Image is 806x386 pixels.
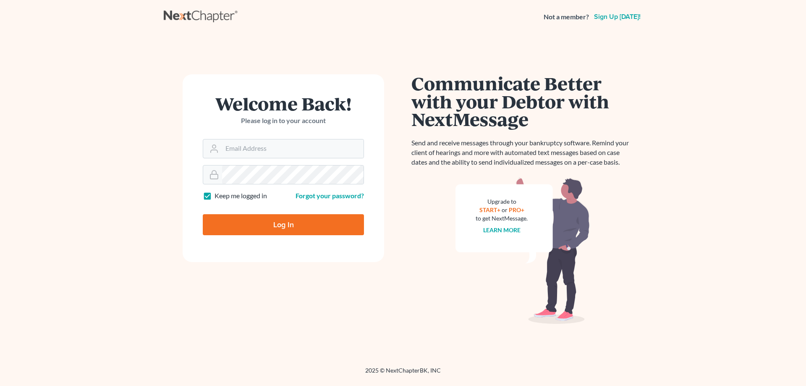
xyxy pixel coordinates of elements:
[483,226,521,234] a: Learn more
[203,214,364,235] input: Log In
[164,366,642,381] div: 2025 © NextChapterBK, INC
[502,206,508,213] span: or
[544,12,589,22] strong: Not a member?
[509,206,524,213] a: PRO+
[476,197,528,206] div: Upgrade to
[476,214,528,223] div: to get NextMessage.
[203,116,364,126] p: Please log in to your account
[215,191,267,201] label: Keep me logged in
[411,138,634,167] p: Send and receive messages through your bankruptcy software. Remind your client of hearings and mo...
[479,206,500,213] a: START+
[203,95,364,113] h1: Welcome Back!
[222,139,364,158] input: Email Address
[411,74,634,128] h1: Communicate Better with your Debtor with NextMessage
[296,192,364,200] a: Forgot your password?
[455,177,590,324] img: nextmessage_bg-59042aed3d76b12b5cd301f8e5b87938c9018125f34e5fa2b7a6b67550977c72.svg
[592,13,642,20] a: Sign up [DATE]!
